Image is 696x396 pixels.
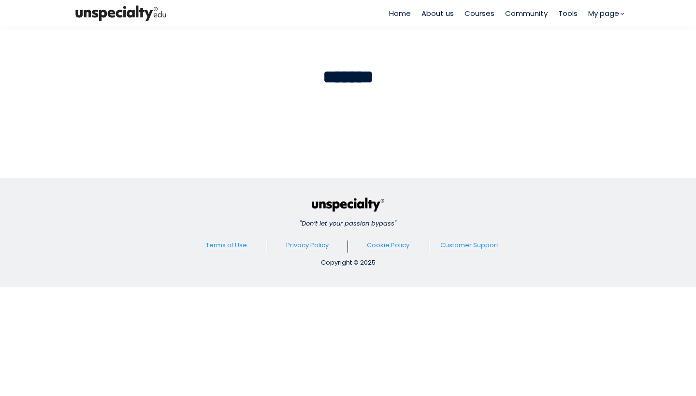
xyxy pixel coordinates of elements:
em: "Don’t let your passion bypass" [300,219,396,228]
a: My page [588,8,623,19]
a: Tools [558,8,578,19]
a: Home [389,8,411,19]
a: Privacy Policy [286,240,329,250]
a: Customer Support [440,240,498,250]
a: About us [421,8,454,19]
a: Cookie Policy [367,240,409,250]
a: Community [505,8,548,19]
img: c440faa6a294d3144723c0771045cab8.png [312,198,384,212]
div: Copyright © 2025 [186,258,510,268]
img: bc390a18feecddb333977e298b3a00a1.png [72,3,169,23]
a: Courses [464,8,494,19]
span: My page [588,8,619,19]
a: Terms of Use [206,240,247,250]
